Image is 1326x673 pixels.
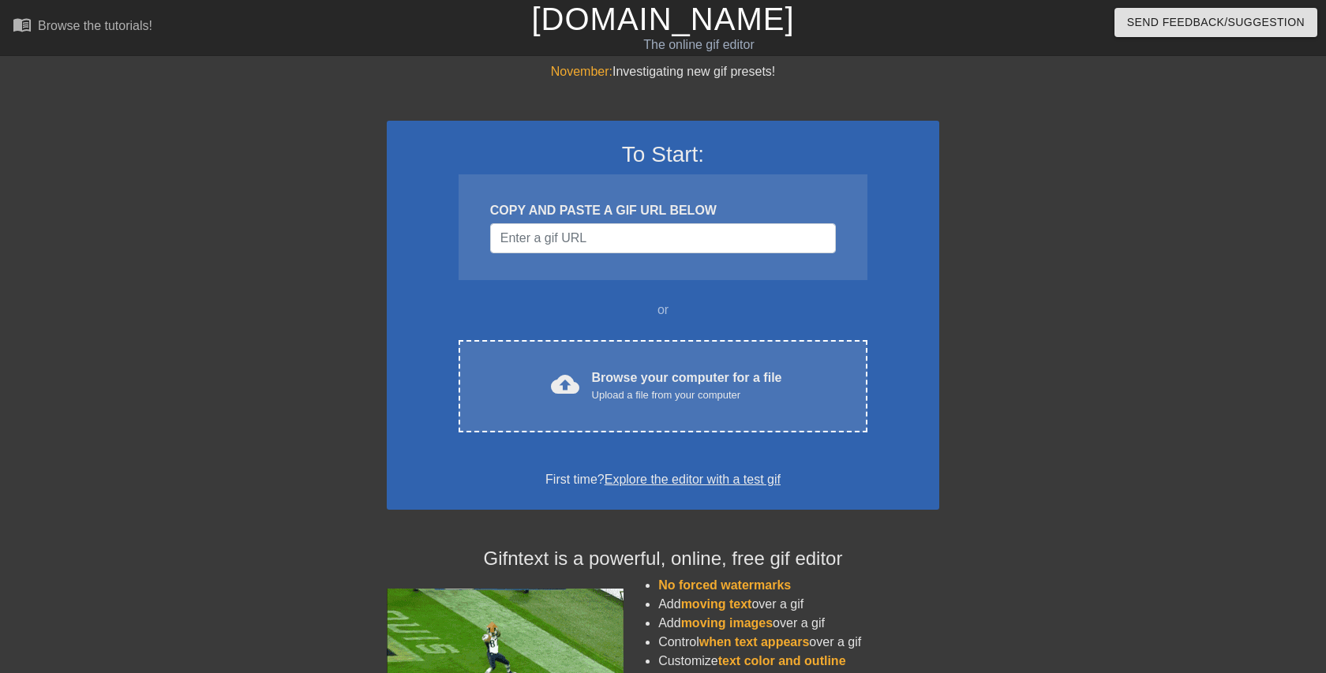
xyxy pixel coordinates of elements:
li: Add over a gif [658,614,939,633]
h3: To Start: [407,141,919,168]
a: [DOMAIN_NAME] [531,2,794,36]
div: First time? [407,470,919,489]
div: Upload a file from your computer [592,387,782,403]
div: Browse your computer for a file [592,368,782,403]
span: Send Feedback/Suggestion [1127,13,1305,32]
li: Control over a gif [658,633,939,652]
span: when text appears [699,635,810,649]
span: text color and outline [718,654,846,667]
div: Browse the tutorials! [38,19,152,32]
button: Send Feedback/Suggestion [1114,8,1317,37]
div: COPY AND PASTE A GIF URL BELOW [490,201,836,220]
span: moving text [681,597,752,611]
h4: Gifntext is a powerful, online, free gif editor [387,548,939,570]
input: Username [490,223,836,253]
li: Add over a gif [658,595,939,614]
span: cloud_upload [551,370,579,398]
div: Investigating new gif presets! [387,62,939,81]
span: No forced watermarks [658,578,791,592]
a: Explore the editor with a test gif [605,473,781,486]
span: moving images [681,616,773,630]
span: menu_book [13,15,32,34]
a: Browse the tutorials! [13,15,152,39]
div: The online gif editor [450,36,948,54]
li: Customize [658,652,939,671]
div: or [428,301,898,320]
span: November: [551,65,612,78]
